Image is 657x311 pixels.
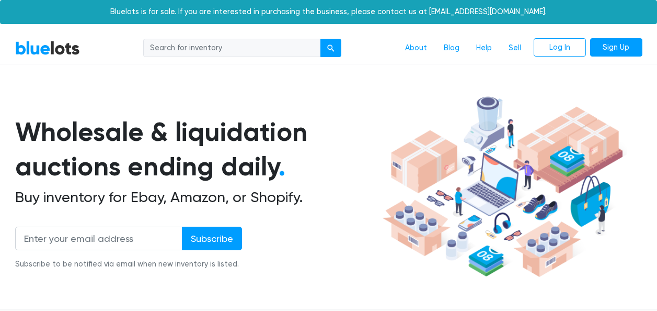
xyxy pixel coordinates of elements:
input: Search for inventory [143,39,321,58]
span: . [279,151,285,182]
a: Sign Up [590,38,642,57]
h1: Wholesale & liquidation auctions ending daily [15,115,379,184]
a: Help [468,38,500,58]
a: Log In [534,38,586,57]
a: About [397,38,435,58]
h2: Buy inventory for Ebay, Amazon, or Shopify. [15,188,379,206]
input: Subscribe [182,227,242,250]
div: Subscribe to be notified via email when new inventory is listed. [15,259,242,270]
img: hero-ee84e7d0318cb26816c560f6b4441b76977f77a177738b4e94f68c95b2b83dbb.png [379,92,627,282]
a: Sell [500,38,529,58]
a: BlueLots [15,40,80,55]
a: Blog [435,38,468,58]
input: Enter your email address [15,227,182,250]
